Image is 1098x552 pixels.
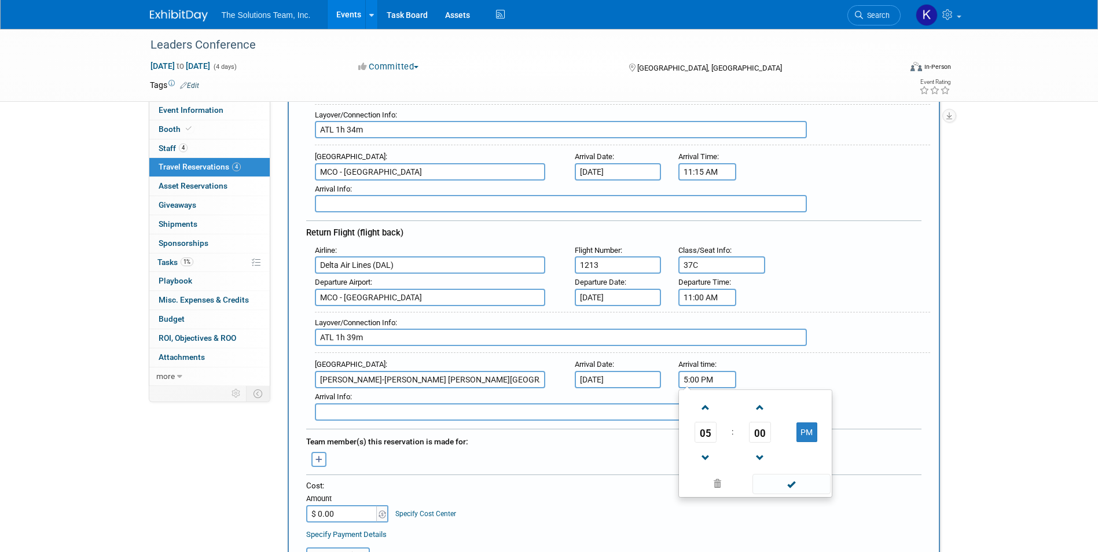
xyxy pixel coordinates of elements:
[306,227,403,238] span: Return Flight (flight back)
[159,181,227,190] span: Asset Reservations
[575,278,626,286] small: :
[159,276,192,285] span: Playbook
[149,215,270,234] a: Shipments
[678,152,717,161] span: Arrival Time
[159,143,188,153] span: Staff
[159,314,185,323] span: Budget
[315,392,350,401] span: Arrival Info
[149,139,270,158] a: Staff4
[695,392,717,422] a: Increment Hour
[315,246,335,255] span: Airline
[575,152,614,161] small: :
[315,318,395,327] span: Layover/Connection Info
[315,360,385,369] span: [GEOGRAPHIC_DATA]
[149,272,270,290] a: Playbook
[159,124,194,134] span: Booth
[150,61,211,71] span: [DATE] [DATE]
[315,392,352,401] small: :
[149,196,270,215] a: Giveaways
[796,422,817,442] button: PM
[315,111,397,119] small: :
[751,477,831,493] a: Done
[159,333,236,343] span: ROI, Objectives & ROO
[157,257,193,267] span: Tasks
[315,185,352,193] small: :
[180,82,199,90] a: Edit
[575,278,625,286] span: Departure Date
[575,246,620,255] span: Flight Number
[637,64,782,72] span: [GEOGRAPHIC_DATA], [GEOGRAPHIC_DATA]
[306,530,387,539] a: Specify Payment Details
[847,5,901,25] a: Search
[306,494,390,505] div: Amount
[575,152,612,161] span: Arrival Date
[150,10,208,21] img: ExhibitDay
[315,111,395,119] span: Layover/Connection Info
[678,152,719,161] small: :
[924,62,951,71] div: In-Person
[315,318,397,327] small: :
[226,386,247,401] td: Personalize Event Tab Strip
[729,422,736,443] td: :
[678,246,730,255] span: Class/Seat Info
[678,278,729,286] span: Departure Time
[315,360,387,369] small: :
[156,371,175,381] span: more
[6,5,598,17] body: Rich Text Area. Press ALT-0 for help.
[232,163,241,171] span: 4
[149,291,270,310] a: Misc. Expenses & Credits
[149,158,270,176] a: Travel Reservations4
[315,152,385,161] span: [GEOGRAPHIC_DATA]
[315,278,372,286] small: :
[315,185,350,193] span: Arrival Info
[149,253,270,272] a: Tasks1%
[678,360,717,369] small: :
[150,79,199,91] td: Tags
[395,510,456,518] a: Specify Cost Center
[181,257,193,266] span: 1%
[315,152,387,161] small: :
[315,278,370,286] span: Departure Airport
[916,4,938,26] img: Kaelon Harris
[575,360,614,369] small: :
[149,234,270,253] a: Sponsorships
[749,443,771,472] a: Decrement Minute
[832,60,952,78] div: Event Format
[175,61,186,71] span: to
[863,11,890,20] span: Search
[186,126,192,132] i: Booth reservation complete
[146,35,883,56] div: Leaders Conference
[749,392,771,422] a: Increment Minute
[910,62,922,71] img: Format-Inperson.png
[575,360,612,369] span: Arrival Date
[678,360,715,369] span: Arrival time
[159,162,241,171] span: Travel Reservations
[159,200,196,209] span: Giveaways
[678,278,731,286] small: :
[149,101,270,120] a: Event Information
[919,79,950,85] div: Event Rating
[149,367,270,386] a: more
[159,238,208,248] span: Sponsorships
[315,246,337,255] small: :
[575,246,622,255] small: :
[222,10,311,20] span: The Solutions Team, Inc.
[354,61,423,73] button: Committed
[179,143,188,152] span: 4
[695,422,717,443] span: Pick Hour
[159,352,205,362] span: Attachments
[212,63,237,71] span: (4 days)
[159,105,223,115] span: Event Information
[678,246,732,255] small: :
[149,329,270,348] a: ROI, Objectives & ROO
[149,310,270,329] a: Budget
[306,480,921,491] div: Cost:
[681,476,753,492] a: Clear selection
[159,219,197,229] span: Shipments
[149,177,270,196] a: Asset Reservations
[149,348,270,367] a: Attachments
[749,422,771,443] span: Pick Minute
[246,386,270,401] td: Toggle Event Tabs
[159,295,249,304] span: Misc. Expenses & Credits
[149,120,270,139] a: Booth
